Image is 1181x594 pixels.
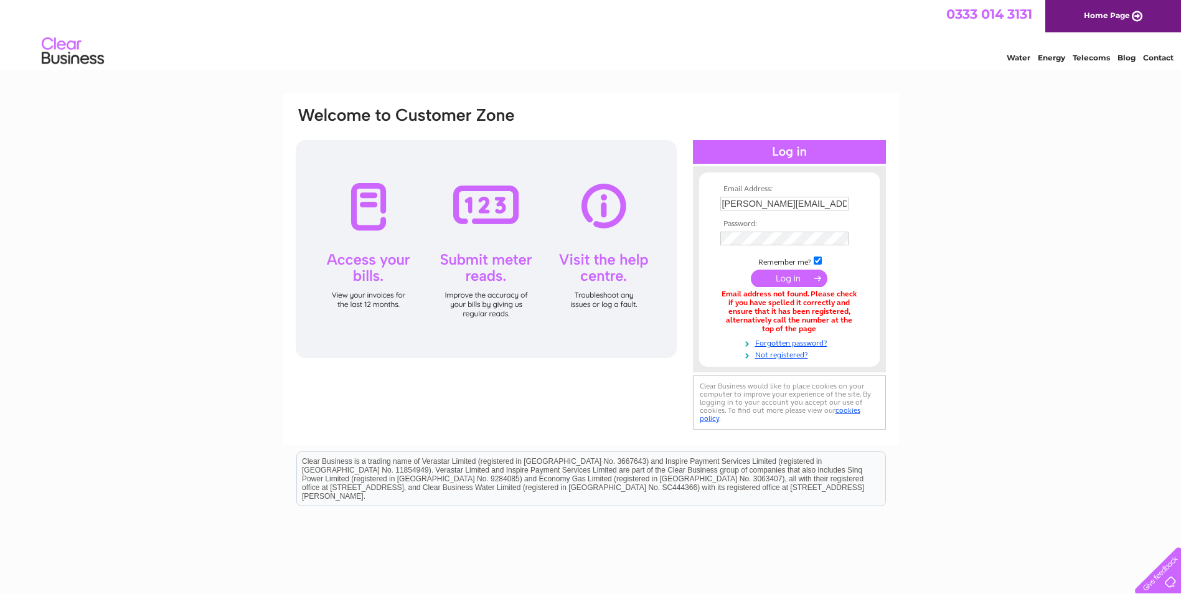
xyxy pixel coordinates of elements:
a: 0333 014 3131 [946,6,1032,22]
img: npw-badge-icon-locked.svg [834,233,844,243]
img: npw-badge-icon-locked.svg [834,199,844,209]
a: Not registered? [720,348,862,360]
div: Email address not found. Please check if you have spelled it correctly and ensure that it has bee... [720,290,859,333]
th: Email Address: [717,185,862,194]
a: cookies policy [700,406,860,423]
td: Remember me? [717,255,862,267]
a: Forgotten password? [720,336,862,348]
img: logo.png [41,32,105,70]
input: Submit [751,270,827,287]
a: Telecoms [1073,53,1110,62]
a: Contact [1143,53,1174,62]
a: Energy [1038,53,1065,62]
div: Clear Business would like to place cookies on your computer to improve your experience of the sit... [693,375,886,430]
a: Blog [1117,53,1136,62]
a: Water [1007,53,1030,62]
div: Clear Business is a trading name of Verastar Limited (registered in [GEOGRAPHIC_DATA] No. 3667643... [297,7,885,60]
th: Password: [717,220,862,229]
